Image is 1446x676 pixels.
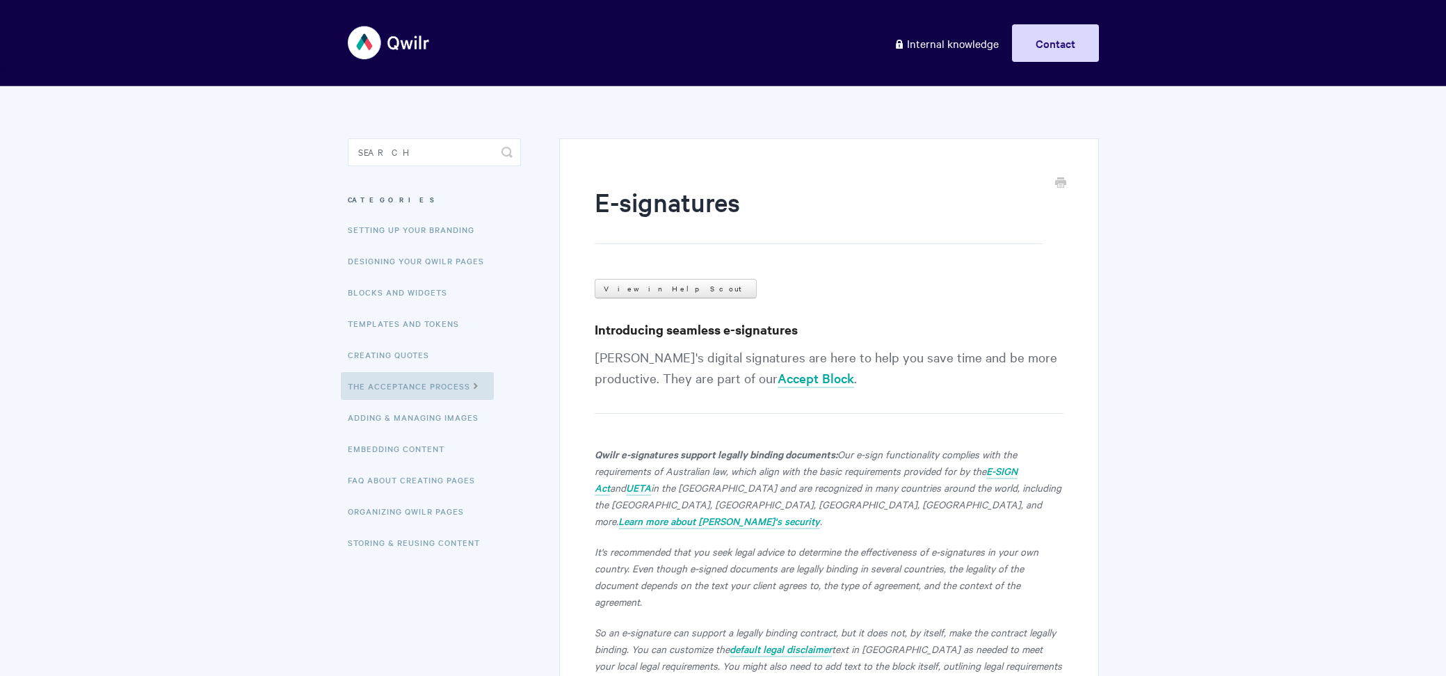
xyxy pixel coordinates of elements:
a: default legal disclaimer [730,642,832,657]
input: Search [348,138,521,166]
a: Embedding Content [348,435,455,462]
strong: Qwilr e-signatures support legally binding documents: [595,446,837,461]
em: Learn more about [PERSON_NAME]'s security [618,514,820,528]
a: Accept Block [778,369,854,388]
a: Setting up your Branding [348,216,485,243]
a: Print this Article [1055,176,1066,191]
a: Adding & Managing Images [348,403,489,431]
img: Qwilr Help Center [348,17,431,69]
em: So an e-signature can support a legally binding contract, but it does not, by itself, make the co... [595,625,1056,656]
em: It's recommended that you seek legal advice to determine the effectiveness of e-signatures in you... [595,545,1038,609]
em: in the [GEOGRAPHIC_DATA] and are recognized in many countries around the world, including the [GE... [595,481,1061,528]
a: FAQ About Creating Pages [348,466,485,494]
a: Storing & Reusing Content [348,529,490,556]
a: The Acceptance Process [341,372,494,400]
h3: Categories [348,187,521,212]
a: Blocks and Widgets [348,278,458,306]
a: Organizing Qwilr Pages [348,497,474,525]
a: Learn more about [PERSON_NAME]'s security [618,514,820,529]
a: Contact [1012,24,1099,62]
a: Creating Quotes [348,341,440,369]
em: UETA [626,481,651,494]
a: UETA [626,481,651,496]
em: and [610,481,626,494]
a: Templates and Tokens [348,309,469,337]
a: E-SIGN Act [595,464,1018,496]
a: View in Help Scout [595,279,757,298]
p: [PERSON_NAME]'s digital signatures are here to help you save time and be more productive. They ar... [595,346,1063,414]
a: Designing Your Qwilr Pages [348,247,495,275]
em: . [820,514,822,528]
a: Internal knowledge [883,24,1009,62]
h1: E-signatures [595,184,1042,244]
h3: Introducing seamless e-signatures [595,320,1063,339]
em: default legal disclaimer [730,642,832,656]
